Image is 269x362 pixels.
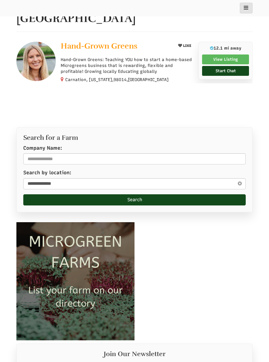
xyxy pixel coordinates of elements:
a: View Listing [202,54,249,64]
p: 12.1 mi away [202,45,249,51]
span: 98014 [114,77,127,83]
span: Hand-Grown Greens [61,41,137,51]
label: Company Name: [23,145,62,152]
button: main_menu [240,3,253,13]
button: LIKE [176,42,194,50]
label: Search by location: [23,169,71,176]
p: Hand-Grown Greens: Teaching YOU how to start a home-based Microgreens business that is rewarding,... [61,57,194,75]
img: Microgreen Farms list your microgreen farm today [16,222,134,340]
small: Carnation, [US_STATE], , [65,77,169,82]
button: Search [23,194,246,205]
a: Start Chat [202,66,249,76]
h2: Join Our Newsletter [23,351,246,361]
img: Hand-Grown Greens [16,42,56,81]
span: [GEOGRAPHIC_DATA] [128,77,169,83]
a: Hand-Grown Greens [61,42,171,52]
h2: Search for a Farm [23,134,246,141]
span: LIKE [182,44,191,48]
